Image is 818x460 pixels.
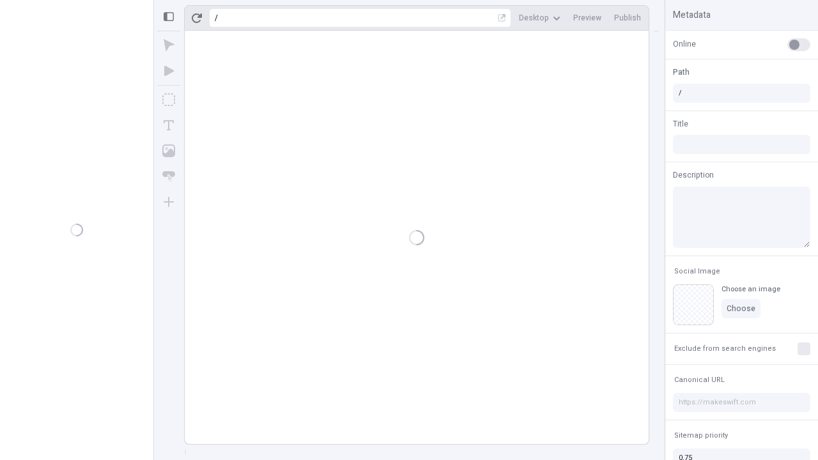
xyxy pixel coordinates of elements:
button: Image [157,139,180,162]
button: Button [157,165,180,188]
button: Exclude from search engines [672,341,778,356]
button: Box [157,88,180,111]
span: Path [673,66,690,78]
span: Canonical URL [674,375,725,385]
button: Desktop [514,8,566,27]
button: Preview [568,8,606,27]
button: Text [157,114,180,137]
span: Desktop [519,13,549,23]
span: Online [673,38,696,50]
button: Publish [609,8,646,27]
span: Sitemap priority [674,431,728,440]
span: Preview [573,13,601,23]
input: https://makeswift.com [673,393,810,412]
span: Publish [614,13,641,23]
span: Choose [727,303,755,314]
button: Canonical URL [672,372,727,388]
button: Social Image [672,264,723,279]
span: Title [673,118,688,130]
span: Social Image [674,266,720,276]
span: Exclude from search engines [674,344,776,353]
div: Choose an image [722,284,780,294]
button: Sitemap priority [672,428,730,443]
span: Description [673,169,714,181]
button: Choose [722,299,760,318]
div: / [215,13,218,23]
